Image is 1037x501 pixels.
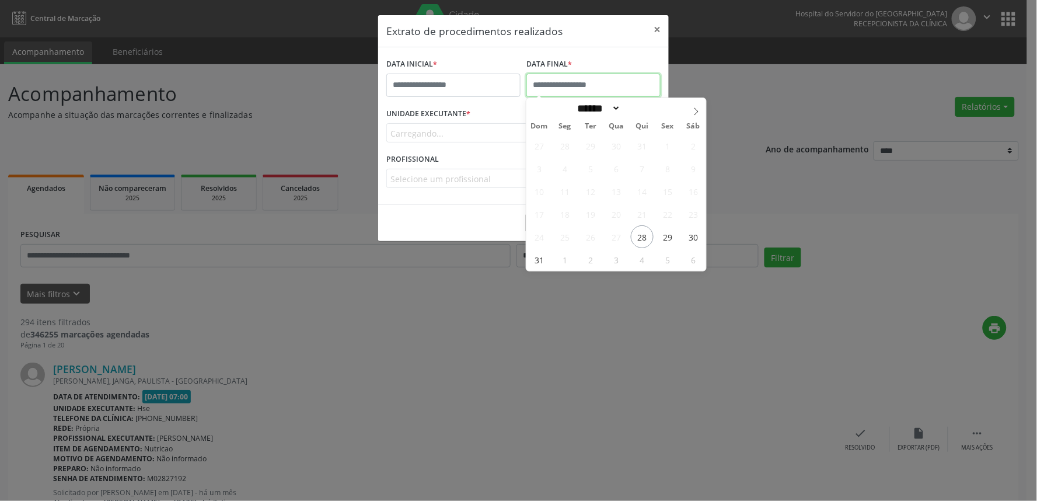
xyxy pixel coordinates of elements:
[579,203,602,225] span: Agosto 19, 2025
[386,23,563,39] h5: Extrato de procedimentos realizados
[682,157,705,180] span: Agosto 9, 2025
[629,123,655,130] span: Qui
[680,123,706,130] span: Sáb
[605,248,628,271] span: Setembro 3, 2025
[645,15,669,44] button: Close
[682,180,705,203] span: Agosto 16, 2025
[554,180,577,203] span: Agosto 11, 2025
[579,180,602,203] span: Agosto 12, 2025
[579,134,602,157] span: Julho 29, 2025
[386,151,439,169] label: PROFISSIONAL
[554,203,577,225] span: Agosto 18, 2025
[631,134,654,157] span: Julho 31, 2025
[528,225,551,248] span: Agosto 24, 2025
[528,134,551,157] span: Julho 27, 2025
[605,225,628,248] span: Agosto 27, 2025
[631,248,654,271] span: Setembro 4, 2025
[631,180,654,203] span: Agosto 14, 2025
[682,225,705,248] span: Agosto 30, 2025
[657,225,679,248] span: Agosto 29, 2025
[631,157,654,180] span: Agosto 7, 2025
[682,203,705,225] span: Agosto 23, 2025
[605,157,628,180] span: Agosto 6, 2025
[528,180,551,203] span: Agosto 10, 2025
[386,55,437,74] label: DATA INICIAL
[554,248,577,271] span: Setembro 1, 2025
[655,123,680,130] span: Sex
[631,203,654,225] span: Agosto 21, 2025
[528,157,551,180] span: Agosto 3, 2025
[526,213,590,233] button: Cancelar
[528,203,551,225] span: Agosto 17, 2025
[579,248,602,271] span: Setembro 2, 2025
[631,225,654,248] span: Agosto 28, 2025
[657,157,679,180] span: Agosto 8, 2025
[554,225,577,248] span: Agosto 25, 2025
[579,157,602,180] span: Agosto 5, 2025
[552,123,578,130] span: Seg
[605,134,628,157] span: Julho 30, 2025
[386,105,470,123] label: UNIDADE EXECUTANTE
[605,203,628,225] span: Agosto 20, 2025
[682,134,705,157] span: Agosto 2, 2025
[574,102,621,114] select: Month
[579,225,602,248] span: Agosto 26, 2025
[682,248,705,271] span: Setembro 6, 2025
[605,180,628,203] span: Agosto 13, 2025
[526,55,572,74] label: DATA FINAL
[554,157,577,180] span: Agosto 4, 2025
[603,123,629,130] span: Qua
[554,134,577,157] span: Julho 28, 2025
[578,123,603,130] span: Ter
[657,248,679,271] span: Setembro 5, 2025
[657,180,679,203] span: Agosto 15, 2025
[657,134,679,157] span: Agosto 1, 2025
[528,248,551,271] span: Agosto 31, 2025
[526,123,552,130] span: Dom
[657,203,679,225] span: Agosto 22, 2025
